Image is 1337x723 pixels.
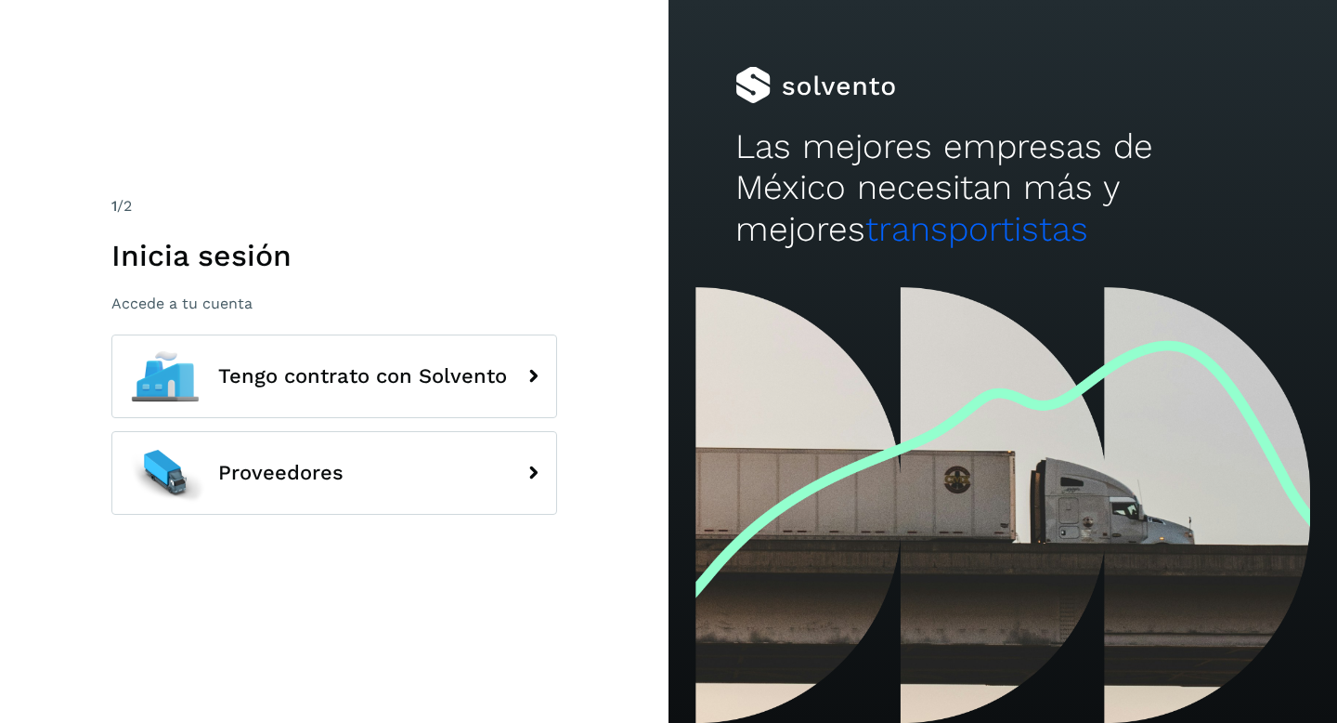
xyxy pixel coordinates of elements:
h1: Inicia sesión [111,238,557,273]
span: Proveedores [218,462,344,484]
p: Accede a tu cuenta [111,295,557,312]
button: Proveedores [111,431,557,515]
h2: Las mejores empresas de México necesitan más y mejores [735,126,1270,250]
button: Tengo contrato con Solvento [111,335,557,418]
span: 1 [111,197,117,215]
span: Tengo contrato con Solvento [218,365,507,388]
div: /2 [111,195,557,217]
span: transportistas [865,209,1088,249]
